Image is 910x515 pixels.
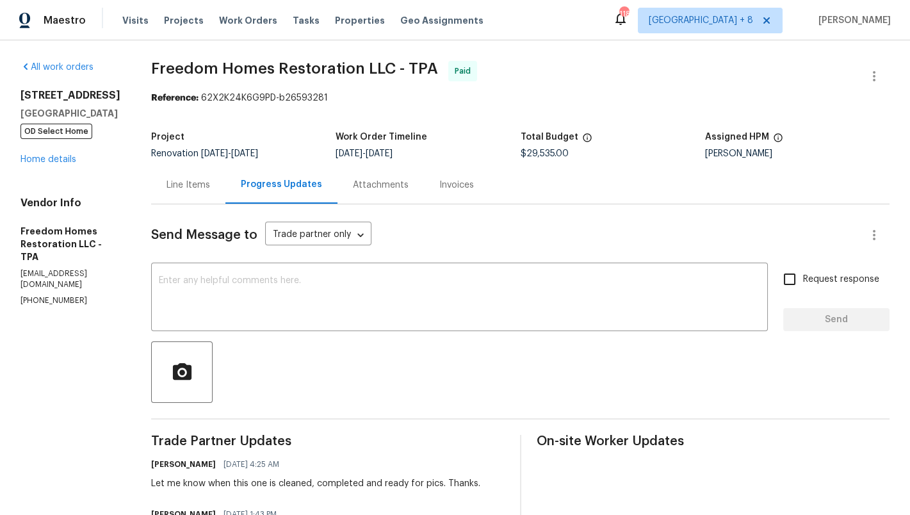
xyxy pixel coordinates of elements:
[335,14,385,27] span: Properties
[20,295,120,306] p: [PHONE_NUMBER]
[122,14,149,27] span: Visits
[813,14,891,27] span: [PERSON_NAME]
[151,149,258,158] span: Renovation
[151,94,199,102] b: Reference:
[521,149,569,158] span: $29,535.00
[619,8,628,20] div: 118
[151,458,216,471] h6: [PERSON_NAME]
[455,65,476,78] span: Paid
[336,133,427,142] h5: Work Order Timeline
[20,225,120,263] h5: Freedom Homes Restoration LLC - TPA
[201,149,258,158] span: -
[20,107,120,120] h5: [GEOGRAPHIC_DATA]
[336,149,393,158] span: -
[20,155,76,164] a: Home details
[20,89,120,102] h2: [STREET_ADDRESS]
[20,63,93,72] a: All work orders
[293,16,320,25] span: Tasks
[773,133,783,149] span: The hpm assigned to this work order.
[151,61,438,76] span: Freedom Homes Restoration LLC - TPA
[151,477,480,490] div: Let me know when this one is cleaned, completed and ready for pics. Thanks.
[353,179,409,192] div: Attachments
[537,435,890,448] span: On-site Worker Updates
[521,133,578,142] h5: Total Budget
[439,179,474,192] div: Invoices
[705,149,890,158] div: [PERSON_NAME]
[366,149,393,158] span: [DATE]
[803,273,879,286] span: Request response
[201,149,228,158] span: [DATE]
[231,149,258,158] span: [DATE]
[151,435,505,448] span: Trade Partner Updates
[20,124,92,139] span: OD Select Home
[167,179,210,192] div: Line Items
[336,149,362,158] span: [DATE]
[649,14,753,27] span: [GEOGRAPHIC_DATA] + 8
[705,133,769,142] h5: Assigned HPM
[223,458,279,471] span: [DATE] 4:25 AM
[20,268,120,290] p: [EMAIL_ADDRESS][DOMAIN_NAME]
[151,229,257,241] span: Send Message to
[400,14,483,27] span: Geo Assignments
[44,14,86,27] span: Maestro
[219,14,277,27] span: Work Orders
[151,92,890,104] div: 62X2K24K6G9PD-b26593281
[151,133,184,142] h5: Project
[265,225,371,246] div: Trade partner only
[582,133,592,149] span: The total cost of line items that have been proposed by Opendoor. This sum includes line items th...
[20,197,120,209] h4: Vendor Info
[241,178,322,191] div: Progress Updates
[164,14,204,27] span: Projects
